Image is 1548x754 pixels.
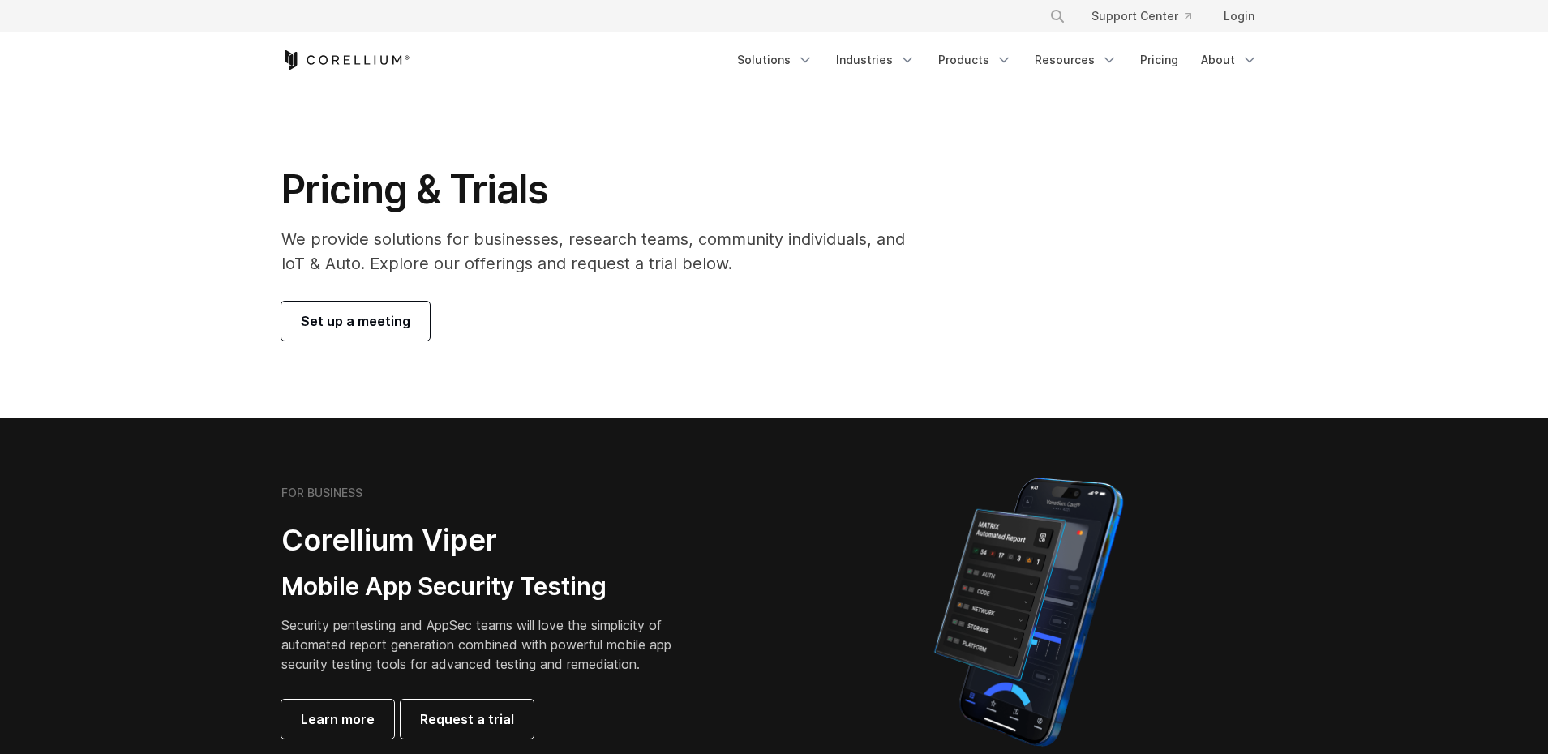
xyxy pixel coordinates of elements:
a: Industries [826,45,925,75]
span: Set up a meeting [301,311,410,331]
a: Learn more [281,700,394,739]
h6: FOR BUSINESS [281,486,362,500]
a: Corellium Home [281,50,410,70]
div: Navigation Menu [727,45,1267,75]
button: Search [1043,2,1072,31]
span: Request a trial [420,709,514,729]
a: Login [1211,2,1267,31]
a: Set up a meeting [281,302,430,341]
a: About [1191,45,1267,75]
a: Products [928,45,1022,75]
h2: Corellium Viper [281,522,697,559]
h1: Pricing & Trials [281,165,928,214]
a: Solutions [727,45,823,75]
div: Navigation Menu [1030,2,1267,31]
a: Support Center [1078,2,1204,31]
img: Corellium MATRIX automated report on iPhone showing app vulnerability test results across securit... [907,470,1151,754]
a: Resources [1025,45,1127,75]
a: Pricing [1130,45,1188,75]
p: We provide solutions for businesses, research teams, community individuals, and IoT & Auto. Explo... [281,227,928,276]
p: Security pentesting and AppSec teams will love the simplicity of automated report generation comb... [281,615,697,674]
a: Request a trial [401,700,534,739]
h3: Mobile App Security Testing [281,572,697,602]
span: Learn more [301,709,375,729]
